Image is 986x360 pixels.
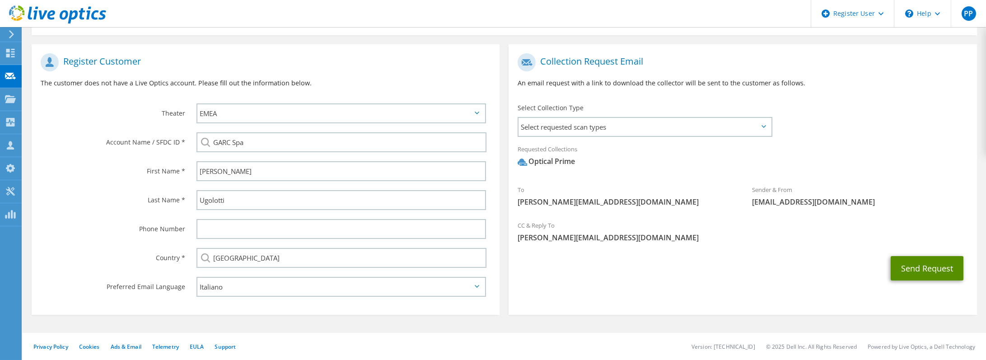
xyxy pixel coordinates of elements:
[518,156,575,167] div: Optical Prime
[190,343,204,351] a: EULA
[41,78,491,88] p: The customer does not have a Live Optics account. Please fill out the information below.
[152,343,179,351] a: Telemetry
[519,118,771,136] span: Select requested scan types
[518,233,967,243] span: [PERSON_NAME][EMAIL_ADDRESS][DOMAIN_NAME]
[509,180,743,211] div: To
[743,180,977,211] div: Sender & From
[41,190,185,205] label: Last Name *
[509,140,977,176] div: Requested Collections
[33,343,68,351] a: Privacy Policy
[41,277,185,291] label: Preferred Email Language
[41,161,185,176] label: First Name *
[518,78,967,88] p: An email request with a link to download the collector will be sent to the customer as follows.
[518,103,584,112] label: Select Collection Type
[891,256,963,281] button: Send Request
[962,6,976,21] span: PP
[518,53,963,71] h1: Collection Request Email
[41,248,185,262] label: Country *
[868,343,975,351] li: Powered by Live Optics, a Dell Technology
[215,343,236,351] a: Support
[41,132,185,147] label: Account Name / SFDC ID *
[518,197,734,207] span: [PERSON_NAME][EMAIL_ADDRESS][DOMAIN_NAME]
[752,197,968,207] span: [EMAIL_ADDRESS][DOMAIN_NAME]
[509,216,977,247] div: CC & Reply To
[766,343,857,351] li: © 2025 Dell Inc. All Rights Reserved
[111,343,141,351] a: Ads & Email
[41,219,185,234] label: Phone Number
[41,103,185,118] label: Theater
[41,53,486,71] h1: Register Customer
[79,343,100,351] a: Cookies
[905,9,913,18] svg: \n
[692,343,755,351] li: Version: [TECHNICAL_ID]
